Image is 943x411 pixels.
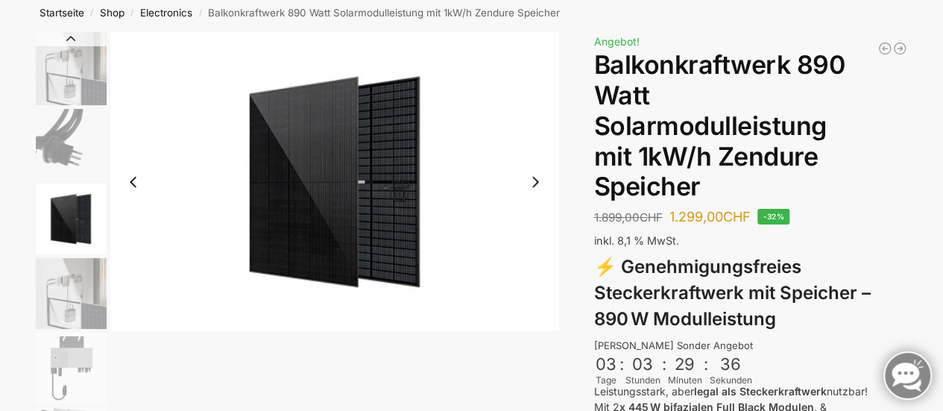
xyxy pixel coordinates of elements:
bdi: 1.899,00 [593,210,662,225]
a: Balkonkraftwerk 890 Watt Solarmodulleistung mit 2kW/h Zendure Speicher [877,41,892,56]
li: 3 / 6 [32,181,107,256]
div: 03 [626,354,658,374]
div: Stunden [625,374,660,387]
span: / [124,7,140,19]
span: / [84,7,100,19]
div: 29 [669,354,700,374]
li: 5 / 6 [32,330,107,405]
a: Shop [100,7,124,19]
button: Previous slide [118,166,149,198]
img: nep-microwechselrichter-600w [36,333,107,404]
bdi: 1.299,00 [669,209,750,225]
img: Maysun [110,32,559,331]
li: 3 / 6 [110,32,559,331]
button: Previous slide [36,31,107,46]
div: : [661,354,666,383]
strong: legal als Steckerkraftwerk [693,385,826,398]
span: / [192,7,208,19]
div: 03 [595,354,616,374]
span: -32% [757,209,789,225]
span: inkl. 8,1 % MwSt. [593,234,678,247]
img: Maysun [36,183,107,254]
a: Steckerkraftwerk mit 4 KW Speicher und 8 Solarmodulen mit 3600 Watt [892,41,907,56]
div: Minuten [667,374,701,387]
span: Angebot! [593,35,639,48]
h3: ⚡ Genehmigungsfreies Steckerkraftwerk mit Speicher – 890 W Modulleistung [593,254,907,332]
h1: Balkonkraftwerk 890 Watt Solarmodulleistung mit 1kW/h Zendure Speicher [593,50,907,202]
li: 2 / 6 [32,107,107,181]
li: 1 / 6 [32,32,107,107]
div: Sekunden [709,374,751,387]
div: : [703,354,707,383]
button: Next slide [520,166,551,198]
div: Tage [593,374,617,387]
a: Electronics [140,7,192,19]
div: [PERSON_NAME] Sonder Angebot [593,339,907,354]
span: CHF [722,209,750,225]
span: CHF [639,210,662,225]
img: Zendure-solar-flow-Batteriespeicher für Balkonkraftwerke [36,32,107,105]
div: 36 [710,354,750,374]
div: : [619,354,623,383]
a: Startseite [40,7,84,19]
img: Zendure-solar-flow-Batteriespeicher für Balkonkraftwerke [36,258,107,329]
img: Anschlusskabel-3meter_schweizer-stecker [36,109,107,180]
li: 4 / 6 [32,256,107,330]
